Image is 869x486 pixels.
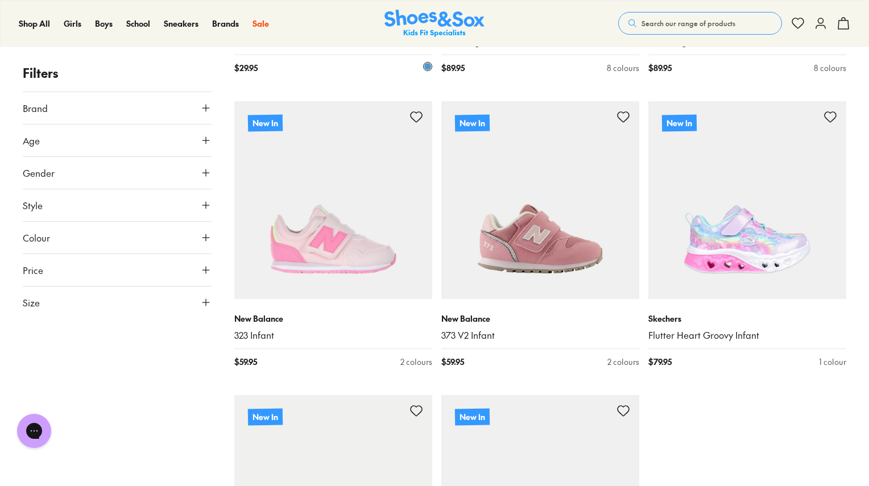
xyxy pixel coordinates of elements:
[234,313,432,325] p: New Balance
[648,313,846,325] p: Skechers
[23,198,43,212] span: Style
[642,18,735,28] span: Search our range of products
[19,18,50,30] a: Shop All
[441,313,639,325] p: New Balance
[19,18,50,29] span: Shop All
[607,62,639,74] div: 8 colours
[23,189,212,221] button: Style
[23,101,48,115] span: Brand
[662,115,697,132] p: New In
[95,18,113,29] span: Boys
[23,134,40,147] span: Age
[23,157,212,189] button: Gender
[384,10,485,38] img: SNS_Logo_Responsive.svg
[164,18,198,29] span: Sneakers
[23,263,43,277] span: Price
[234,329,432,342] a: 323 Infant
[126,18,150,30] a: School
[23,124,212,156] button: Age
[95,18,113,30] a: Boys
[441,356,464,368] span: $ 59.95
[234,62,258,74] span: $ 29.95
[11,410,57,452] iframe: Gorgias live chat messenger
[455,115,490,132] p: New In
[648,62,672,74] span: $ 89.95
[234,356,257,368] span: $ 59.95
[23,64,212,82] p: Filters
[248,115,283,132] p: New In
[607,356,639,368] div: 2 colours
[384,10,485,38] a: Shoes & Sox
[64,18,81,29] span: Girls
[253,18,269,30] a: Sale
[441,62,465,74] span: $ 89.95
[441,101,639,299] a: New In
[814,62,846,74] div: 8 colours
[441,329,639,342] a: 373 V2 Infant
[23,286,212,318] button: Size
[23,231,50,244] span: Colour
[455,409,490,426] p: New In
[819,356,846,368] div: 1 colour
[400,356,432,368] div: 2 colours
[212,18,239,29] span: Brands
[648,329,846,342] a: Flutter Heart Groovy Infant
[23,166,55,180] span: Gender
[23,222,212,254] button: Colour
[253,18,269,29] span: Sale
[618,12,782,35] button: Search our range of products
[648,101,846,299] a: New In
[164,18,198,30] a: Sneakers
[64,18,81,30] a: Girls
[212,18,239,30] a: Brands
[23,92,212,124] button: Brand
[23,254,212,286] button: Price
[234,101,432,299] a: New In
[248,409,283,426] p: New In
[23,296,40,309] span: Size
[648,356,672,368] span: $ 79.95
[126,18,150,29] span: School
